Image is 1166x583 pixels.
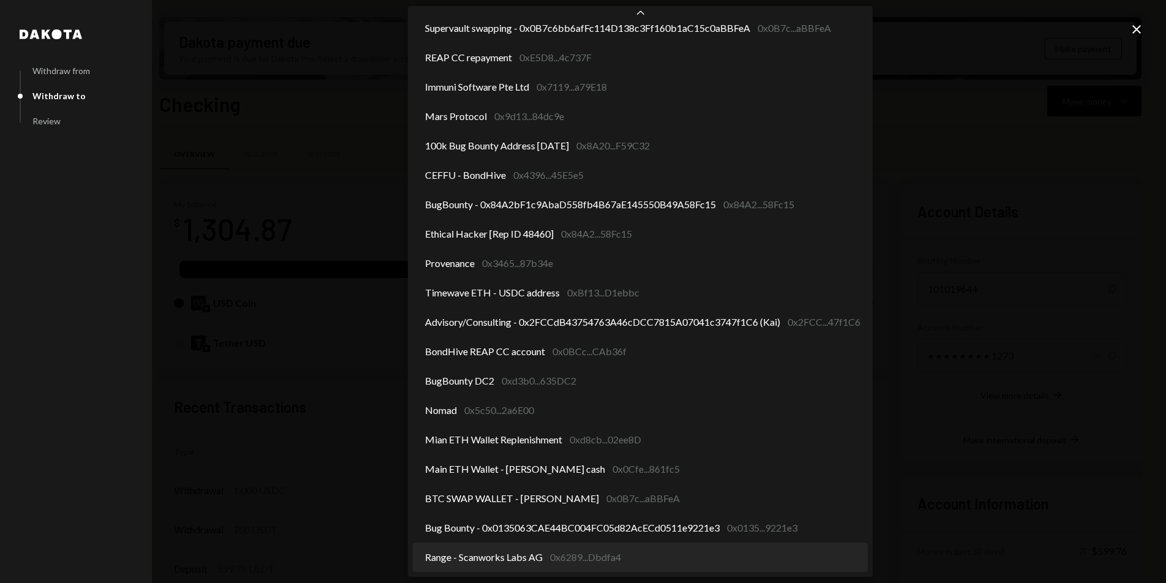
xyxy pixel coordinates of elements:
span: Immuni Software Pte Ltd [425,80,529,94]
div: 0x7119...a79E18 [536,80,607,94]
span: CEFFU - BondHive [425,168,506,182]
span: Advisory/Consulting - 0x2FCCdB43754763A46cDCC7815A07041c3747f1C6 (Kai) [425,315,780,329]
span: Timewave ETH - USDC address [425,285,560,300]
div: 0x0B7c...aBBFeA [606,491,680,506]
div: Review [32,116,61,126]
span: 100k Bug Bounty Address [DATE] [425,138,569,153]
span: Ethical Hacker [Rep ID 48460] [425,227,554,241]
span: Supervault swapping - 0x0B7c6bb6afFc114D138c3Ff160b1aC15c0aBBFeA [425,21,750,36]
div: Withdraw from [32,66,90,76]
span: Provenance [425,256,475,271]
span: BugBounty - 0x84A2bF1c9AbaD558fb4B67aE145550B49A58Fc15 [425,197,716,212]
div: 0x0B7c...aBBFeA [758,21,831,36]
span: Bug Bounty - 0x0135063CAE44BC004FC05d82AcECd0511e9221e3 [425,521,720,535]
span: BTC SWAP WALLET - [PERSON_NAME] [425,491,599,506]
div: 0x3465...87b34e [482,256,553,271]
div: 0x6289...Dbdfa4 [550,550,621,565]
span: Mian ETH Wallet Replenishment [425,432,562,447]
div: 0x4396...45E5e5 [513,168,584,182]
span: Mars Protocol [425,109,487,124]
div: 0x8A20...F59C32 [576,138,650,153]
div: 0x0Cfe...861fc5 [612,462,680,476]
div: 0xd3b0...635DC2 [502,374,576,388]
span: BondHive REAP CC account [425,344,545,359]
div: 0x0135...9221e3 [727,521,797,535]
span: Nomad [425,403,457,418]
span: Range - Scanworks Labs AG [425,550,543,565]
span: BugBounty DC2 [425,374,494,388]
div: 0x5c50...2a6E00 [464,403,534,418]
div: 0x0BCc...CAb36f [552,344,626,359]
div: 0x84A2...58Fc15 [561,227,632,241]
div: 0xd8cb...02ee8D [570,432,641,447]
div: 0x9d13...84dc9e [494,109,564,124]
div: 0x84A2...58Fc15 [723,197,794,212]
div: Withdraw to [32,91,86,101]
span: REAP CC repayment [425,50,512,65]
div: 0x2FCC...47f1C6 [788,315,860,329]
div: 0xBf13...D1ebbc [567,285,639,300]
div: 0xE5D8...4c737F [519,50,592,65]
span: Main ETH Wallet - [PERSON_NAME] cash [425,462,605,476]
